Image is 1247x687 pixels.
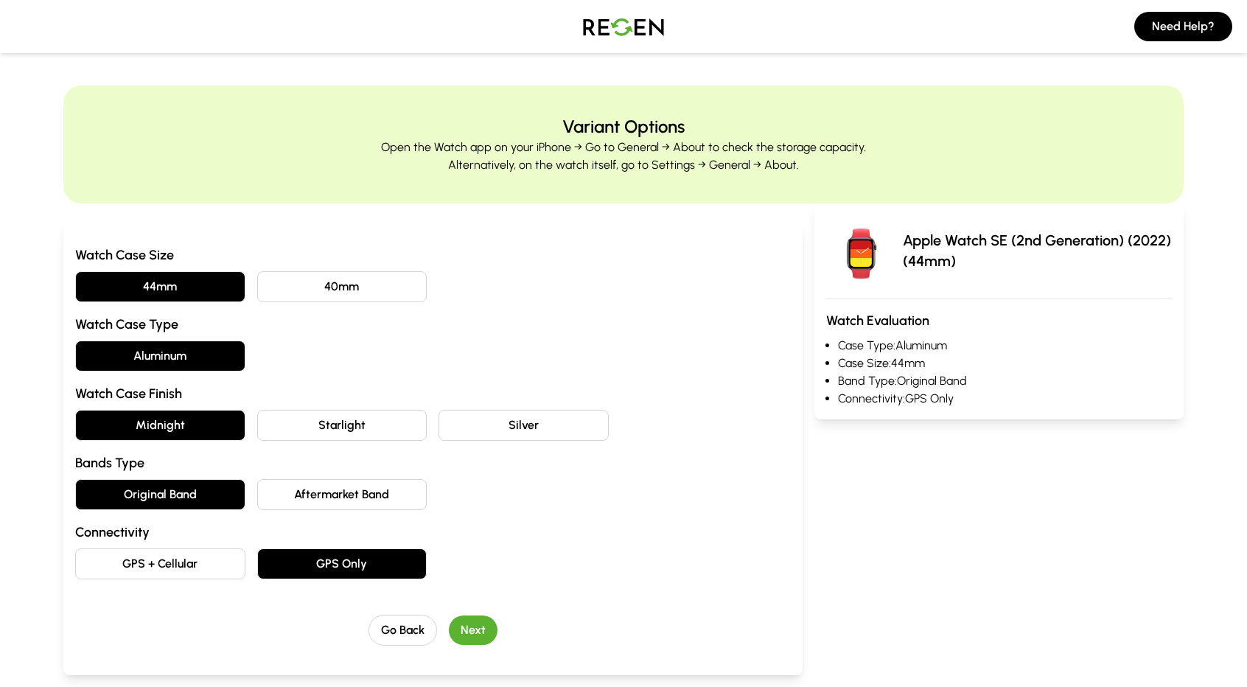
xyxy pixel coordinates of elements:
[75,548,245,579] button: GPS + Cellular
[439,410,609,441] button: Silver
[381,139,866,174] p: Open the Watch app on your iPhone → Go to General → About to check the storage capacity. Alternat...
[75,245,791,265] h3: Watch Case Size
[838,372,1172,390] li: Band Type: Original Band
[838,355,1172,372] li: Case Size: 44mm
[1134,12,1232,41] button: Need Help?
[257,410,427,441] button: Starlight
[75,314,791,335] h3: Watch Case Type
[838,337,1172,355] li: Case Type: Aluminum
[838,390,1172,408] li: Connectivity: GPS Only
[826,310,1172,331] h3: Watch Evaluation
[75,453,791,473] h3: Bands Type
[826,215,897,286] img: Apple Watch SE (2nd Generation) (2022)
[572,6,675,47] img: Logo
[257,548,427,579] button: GPS Only
[75,479,245,510] button: Original Band
[562,115,685,139] h2: Variant Options
[368,615,437,646] button: Go Back
[75,410,245,441] button: Midnight
[449,615,497,645] button: Next
[75,341,245,372] button: Aluminum
[257,479,427,510] button: Aftermarket Band
[75,271,245,302] button: 44mm
[257,271,427,302] button: 40mm
[903,230,1172,271] p: Apple Watch SE (2nd Generation) (2022) (44mm)
[75,383,791,404] h3: Watch Case Finish
[75,522,791,543] h3: Connectivity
